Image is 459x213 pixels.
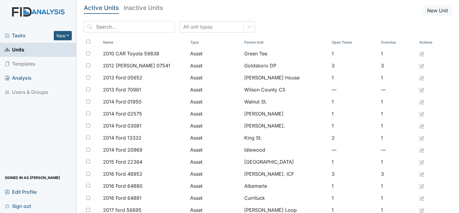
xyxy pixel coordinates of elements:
[188,72,242,84] td: Asset
[417,37,447,48] th: Actions
[86,40,90,44] input: Toggle All Rows Selected
[5,201,31,211] span: Sign out
[419,74,424,81] a: Edit
[419,134,424,141] a: Edit
[188,108,242,120] td: Asset
[242,37,329,48] th: Toggle SortBy
[378,96,417,108] td: 1
[84,21,175,32] input: Search...
[103,134,141,141] span: 2014 Ford 13332
[103,182,142,190] span: 2016 Ford 64880
[188,144,242,156] td: Asset
[242,180,329,192] td: Albemarle
[329,132,379,144] td: 2
[329,156,379,168] td: 1
[378,168,417,180] td: 3
[188,156,242,168] td: Asset
[5,45,24,54] span: Units
[419,158,424,165] a: Edit
[242,192,329,204] td: Currituck
[103,74,142,81] span: 2013 Ford 05652
[242,108,329,120] td: [PERSON_NAME]
[188,168,242,180] td: Asset
[242,120,329,132] td: [PERSON_NAME].
[378,132,417,144] td: 1
[329,37,379,48] th: Toggle SortBy
[242,144,329,156] td: Idlewood
[103,158,142,165] span: 2015 Ford 22364
[188,192,242,204] td: Asset
[242,84,329,96] td: Wilson County CS
[188,120,242,132] td: Asset
[378,144,417,156] td: —
[188,37,242,48] th: Toggle SortBy
[329,72,379,84] td: 1
[103,98,141,105] span: 2014 Ford 01950
[5,73,32,83] span: Analysis
[329,120,379,132] td: 1
[188,96,242,108] td: Asset
[378,192,417,204] td: 1
[378,48,417,60] td: 1
[329,168,379,180] td: 3
[103,194,141,202] span: 2016 Ford 64881
[103,50,159,57] span: 2010 CAR Toyota 59838
[378,120,417,132] td: 1
[242,60,329,72] td: Goldsboro DP
[329,180,379,192] td: 1
[103,170,142,177] span: 2016 Ford 48952
[329,108,379,120] td: 1
[101,37,188,48] th: Toggle SortBy
[188,180,242,192] td: Asset
[378,108,417,120] td: 1
[329,96,379,108] td: 1
[329,84,379,96] td: —
[5,173,60,182] span: Signed in as [PERSON_NAME]
[378,180,417,192] td: 1
[378,60,417,72] td: 3
[188,48,242,60] td: Asset
[419,122,424,129] a: Edit
[378,156,417,168] td: 1
[329,60,379,72] td: 3
[103,122,141,129] span: 2014 Ford 03081
[103,146,142,153] span: 2014 Ford 20969
[183,23,212,30] div: All unit types
[242,168,329,180] td: [PERSON_NAME]. ICF
[329,144,379,156] td: —
[329,48,379,60] td: 1
[419,170,424,177] a: Edit
[242,72,329,84] td: [PERSON_NAME] House
[423,5,452,16] button: New Unit
[242,156,329,168] td: [GEOGRAPHIC_DATA]
[419,50,424,57] a: Edit
[419,146,424,153] a: Edit
[5,187,37,196] span: Edit Profile
[419,86,424,93] a: Edit
[188,60,242,72] td: Asset
[242,132,329,144] td: King St.
[378,84,417,96] td: —
[329,192,379,204] td: 1
[419,62,424,69] a: Edit
[5,32,54,39] a: Tasks
[242,96,329,108] td: Walnut St.
[103,62,170,69] span: 2012 [PERSON_NAME] 07541
[378,72,417,84] td: 1
[188,84,242,96] td: Asset
[419,110,424,117] a: Edit
[419,194,424,202] a: Edit
[54,31,72,40] button: New
[378,37,417,48] th: Toggle SortBy
[124,5,163,11] h5: Inactive Units
[103,86,141,93] span: 2013 Ford 70961
[103,110,142,117] span: 2014 Ford 02575
[419,182,424,190] a: Edit
[84,5,119,11] h5: Active Units
[419,98,424,105] a: Edit
[188,132,242,144] td: Asset
[242,48,329,60] td: Green Tee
